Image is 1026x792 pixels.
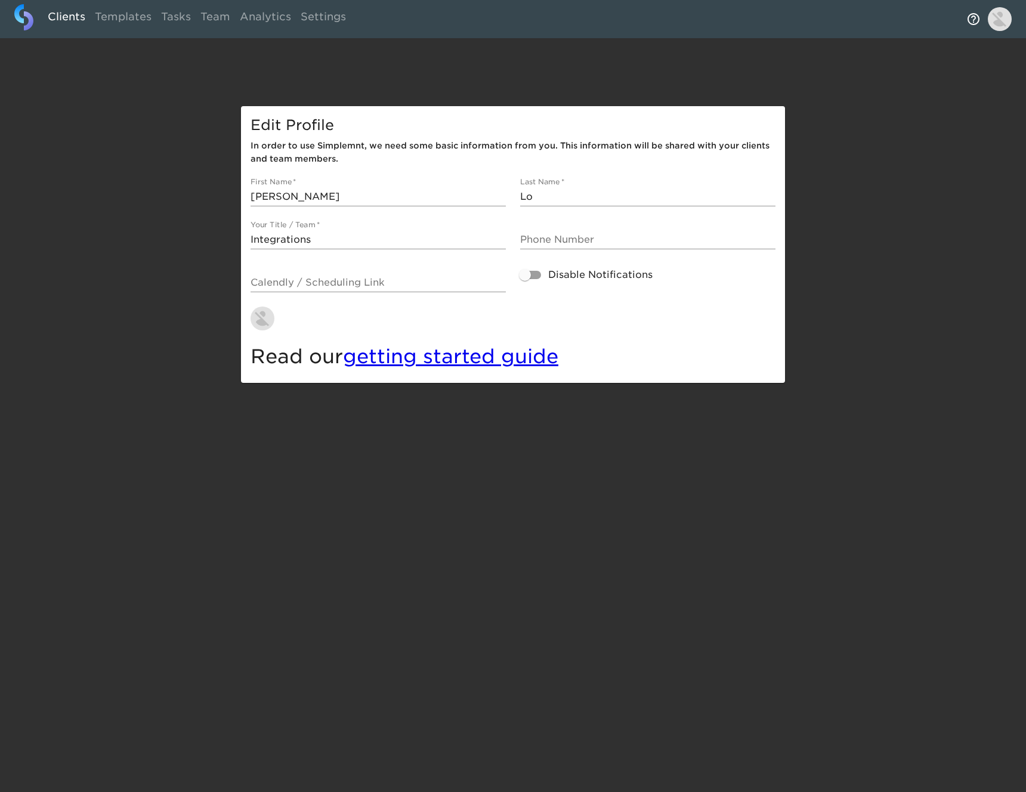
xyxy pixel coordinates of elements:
[988,7,1012,31] img: Profile
[251,345,775,369] h4: Read our
[343,345,558,368] a: getting started guide
[548,268,653,282] span: Disable Notifications
[520,178,564,185] label: Last Name
[296,4,351,33] a: Settings
[156,4,196,33] a: Tasks
[196,4,235,33] a: Team
[251,307,274,330] img: AAuE7mBAMVP-QLKT0UxcRMlKCJ_3wrhyfoDdiz0wNcS2
[243,299,282,338] button: Change Profile Picture
[959,5,988,33] button: notifications
[251,116,775,135] h5: Edit Profile
[90,4,156,33] a: Templates
[235,4,296,33] a: Analytics
[43,4,90,33] a: Clients
[14,4,33,30] img: logo
[251,140,775,166] h6: In order to use Simplemnt, we need some basic information from you. This information will be shar...
[251,221,320,228] label: Your Title / Team
[251,178,296,185] label: First Name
